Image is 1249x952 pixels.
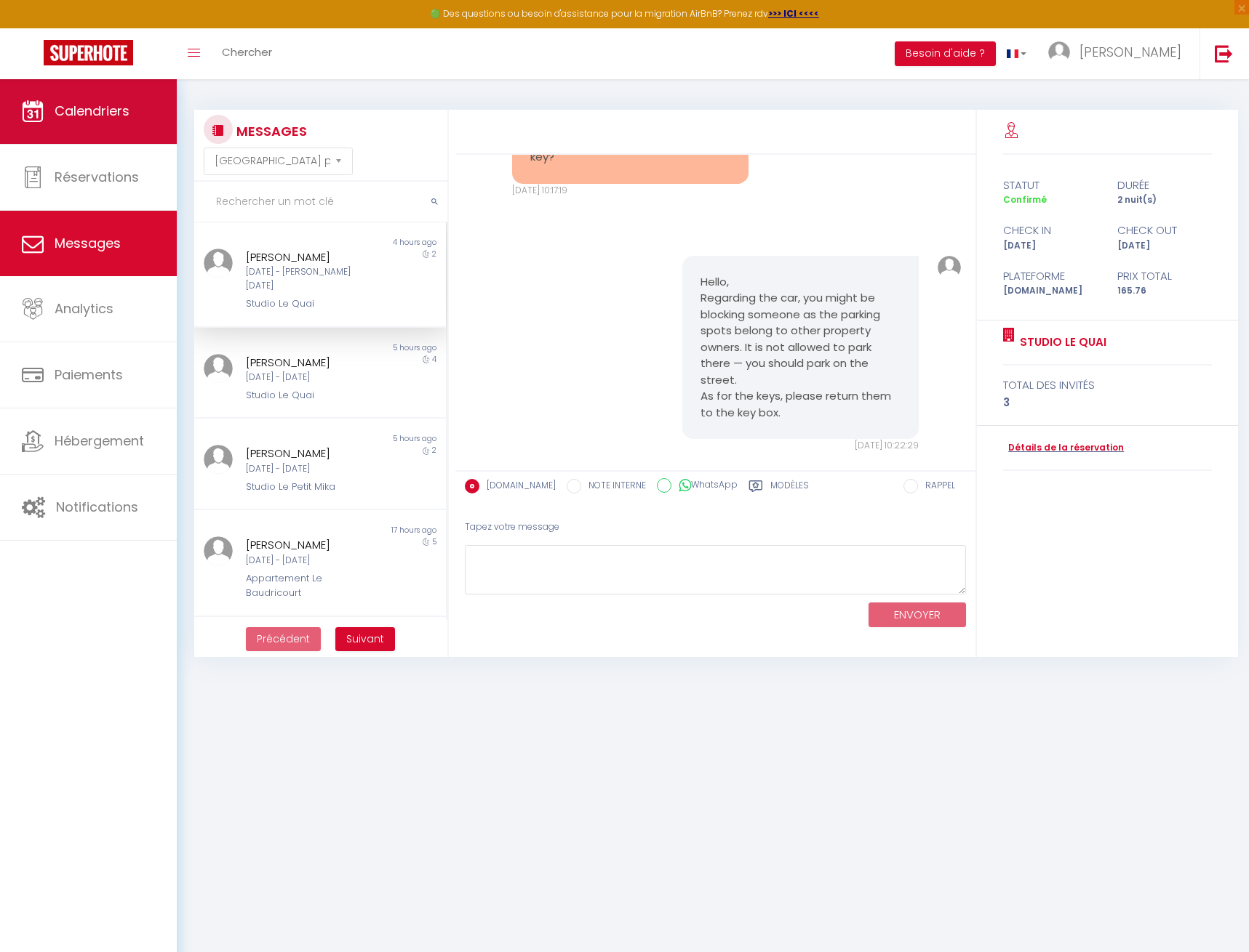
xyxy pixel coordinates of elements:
div: [PERSON_NAME] [246,249,374,266]
span: 2 [432,249,436,259]
div: [DATE] - [DATE] [246,371,374,384]
button: Next [335,627,395,652]
label: NOTE INTERNE [581,479,646,495]
div: [DATE] - [DATE] [246,554,374,568]
img: ... [204,536,233,565]
div: durée [1108,177,1222,194]
img: Super Booking [44,40,133,65]
div: statut [994,177,1108,194]
div: 5 hours ago [320,342,446,354]
span: 2 [432,445,436,456]
span: Confirmé [1003,193,1047,206]
div: 3 [1003,394,1212,411]
a: ... [PERSON_NAME] [1037,28,1200,79]
h3: MESSAGES [233,115,307,148]
button: Previous [246,627,321,652]
pre: Hello, Regarding the car, you might be blocking someone as the parking spots belong to other prop... [701,274,901,421]
span: Réservations [55,168,139,186]
div: [PERSON_NAME] [246,445,374,462]
span: 5 [432,536,436,547]
div: [DOMAIN_NAME] [994,284,1108,298]
span: Messages [55,234,121,252]
span: Hébergement [55,432,144,450]
div: [DATE] 10:22:29 [682,439,919,453]
div: 4 hours ago [320,237,446,249]
img: ... [1048,41,1070,63]
div: [DATE] 10:17:19 [512,184,749,198]
input: Rechercher un mot clé [194,182,447,222]
div: Appartement Le Baudricourt [246,571,374,601]
div: [PERSON_NAME] [246,536,374,554]
div: 17 hours ago [320,525,446,536]
div: 165.76 [1108,284,1222,298]
button: Besoin d'aide ? [895,41,996,66]
span: Chercher [222,44,272,60]
span: 4 [432,354,436,365]
img: ... [204,249,233,278]
div: Studio Le Quai [246,297,374,311]
div: [DATE] - [PERSON_NAME][DATE] [246,265,374,293]
span: [PERSON_NAME] [1080,43,1181,61]
label: RAPPEL [918,479,955,495]
label: [DOMAIN_NAME] [479,479,556,495]
div: Plateforme [994,267,1108,285]
div: [DATE] [1108,239,1222,253]
button: ENVOYER [869,602,966,628]
div: [DATE] - [DATE] [246,462,374,476]
span: Calendriers [55,102,129,120]
span: Notifications [56,498,138,516]
div: [DATE] [994,239,1108,253]
img: ... [204,445,233,474]
img: ... [204,354,233,383]
label: WhatsApp [671,478,738,494]
div: Prix total [1108,267,1222,285]
span: Précédent [257,632,310,646]
div: 2 nuit(s) [1108,193,1222,207]
img: logout [1215,44,1233,62]
div: check out [1108,222,1222,239]
div: check in [994,222,1108,239]
a: Détails de la réservation [1003,441,1124,455]
div: [PERSON_NAME] [246,354,374,371]
img: ... [938,256,961,279]
span: Suivant [346,632,384,646]
a: Chercher [211,28,283,79]
a: Studio Le Quai [1015,334,1106,351]
div: Studio Le Petit Mika [246,480,374,494]
div: Tapez votre message [465,509,966,545]
span: Analytics [55,299,113,318]
span: Paiements [55,366,123,384]
a: >>> ICI <<<< [768,7,819,20]
label: Modèles [770,479,809,497]
div: Studio Le Quai [246,388,374,403]
div: 5 hours ago [320,433,446,445]
div: total des invités [1003,376,1212,394]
